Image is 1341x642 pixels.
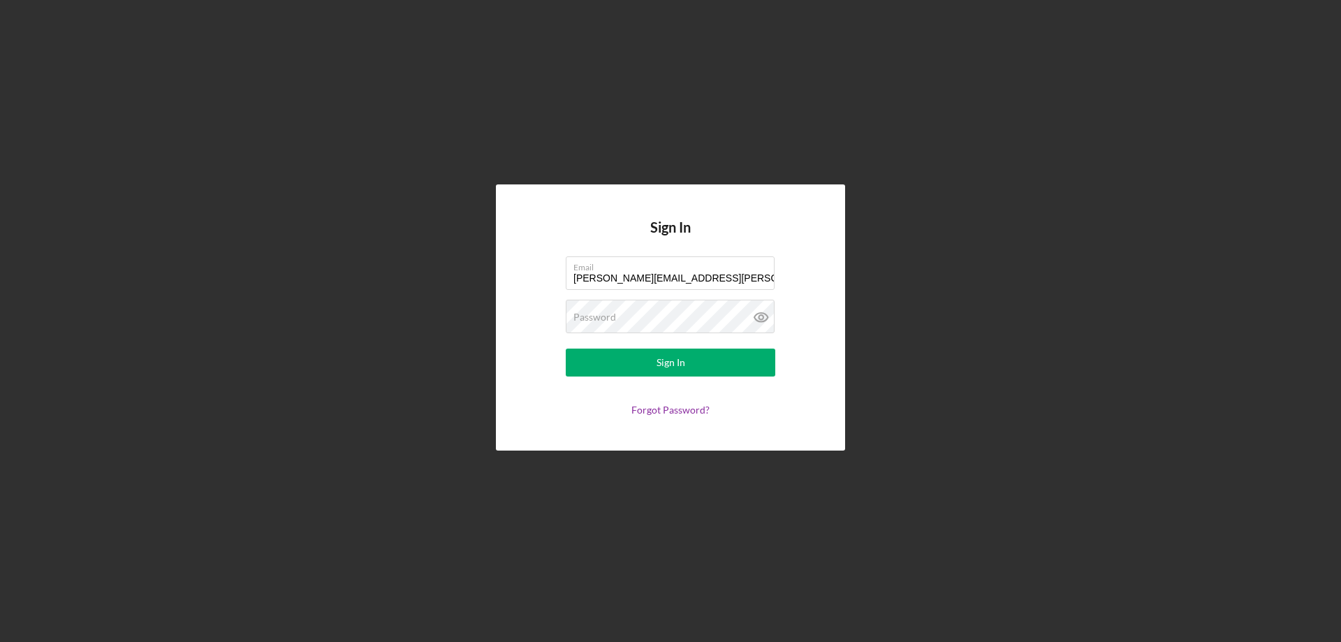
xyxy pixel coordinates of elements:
[631,404,710,416] a: Forgot Password?
[657,349,685,377] div: Sign In
[566,349,775,377] button: Sign In
[573,312,616,323] label: Password
[650,219,691,256] h4: Sign In
[573,257,775,272] label: Email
